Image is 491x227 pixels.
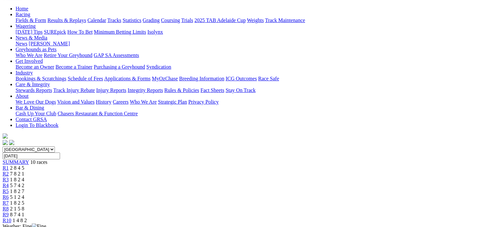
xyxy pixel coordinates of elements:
div: About [16,99,488,105]
a: News [16,41,27,46]
a: R1 [3,165,9,171]
a: Isolynx [147,29,163,35]
a: Syndication [146,64,171,70]
a: R6 [3,194,9,200]
a: Applications & Forms [104,76,151,81]
a: Bar & Dining [16,105,44,110]
a: Purchasing a Greyhound [94,64,145,70]
a: Track Injury Rebate [53,87,95,93]
span: 1 4 8 2 [13,218,27,223]
a: Trials [181,17,193,23]
a: About [16,93,29,99]
a: ICG Outcomes [226,76,257,81]
a: Results & Replays [47,17,86,23]
div: Care & Integrity [16,87,488,93]
div: Industry [16,76,488,82]
a: R8 [3,206,9,211]
a: Become a Trainer [55,64,92,70]
a: Retire Your Greyhound [44,52,92,58]
span: 1 8 2 5 [10,200,24,206]
span: 2 8 4 5 [10,165,24,171]
a: Cash Up Your Club [16,111,56,116]
a: SUMMARY [3,159,29,165]
a: Industry [16,70,33,75]
a: History [96,99,111,105]
a: How To Bet [68,29,93,35]
span: 1 8 2 4 [10,177,24,182]
span: 10 races [30,159,47,165]
a: SUREpick [44,29,66,35]
span: 8 7 4 1 [10,212,24,217]
a: Vision and Values [57,99,94,105]
a: Chasers Restaurant & Function Centre [57,111,138,116]
a: Fact Sheets [201,87,224,93]
a: Racing [16,12,30,17]
a: Stewards Reports [16,87,52,93]
a: Login To Blackbook [16,122,58,128]
div: News & Media [16,41,488,47]
span: 1 8 2 7 [10,188,24,194]
a: Careers [113,99,129,105]
span: 5 7 4 2 [10,183,24,188]
a: [DATE] Tips [16,29,43,35]
a: Care & Integrity [16,82,50,87]
a: Breeding Information [179,76,224,81]
a: Greyhounds as Pets [16,47,56,52]
a: Contact GRSA [16,117,47,122]
a: GAP SA Assessments [94,52,139,58]
span: 2 1 5 8 [10,206,24,211]
a: Stay On Track [226,87,255,93]
a: Statistics [123,17,141,23]
a: Who We Are [16,52,43,58]
a: MyOzChase [152,76,178,81]
a: [PERSON_NAME] [29,41,70,46]
a: R7 [3,200,9,206]
a: R5 [3,188,9,194]
a: Privacy Policy [188,99,219,105]
a: R2 [3,171,9,176]
div: Wagering [16,29,488,35]
a: R3 [3,177,9,182]
a: Integrity Reports [128,87,163,93]
a: Become an Owner [16,64,54,70]
a: News & Media [16,35,47,40]
a: Wagering [16,23,36,29]
span: 7 8 2 1 [10,171,24,176]
a: Home [16,6,28,11]
input: Select date [3,153,60,159]
a: 2025 TAB Adelaide Cup [194,17,246,23]
div: Greyhounds as Pets [16,52,488,58]
a: R4 [3,183,9,188]
a: R9 [3,212,9,217]
a: Bookings & Scratchings [16,76,66,81]
a: Weights [247,17,264,23]
div: Get Involved [16,64,488,70]
a: Rules & Policies [164,87,199,93]
div: Racing [16,17,488,23]
a: Get Involved [16,58,43,64]
a: Minimum Betting Limits [94,29,146,35]
span: 5 1 2 4 [10,194,24,200]
a: Calendar [87,17,106,23]
img: logo-grsa-white.png [3,133,8,139]
div: Bar & Dining [16,111,488,117]
a: Track Maintenance [265,17,305,23]
a: Coursing [161,17,180,23]
a: Fields & Form [16,17,46,23]
img: twitter.svg [9,140,14,145]
a: Grading [143,17,160,23]
a: Strategic Plan [158,99,187,105]
a: Injury Reports [96,87,126,93]
a: R10 [3,218,11,223]
a: Schedule of Fees [68,76,103,81]
a: Race Safe [258,76,279,81]
a: Tracks [107,17,121,23]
